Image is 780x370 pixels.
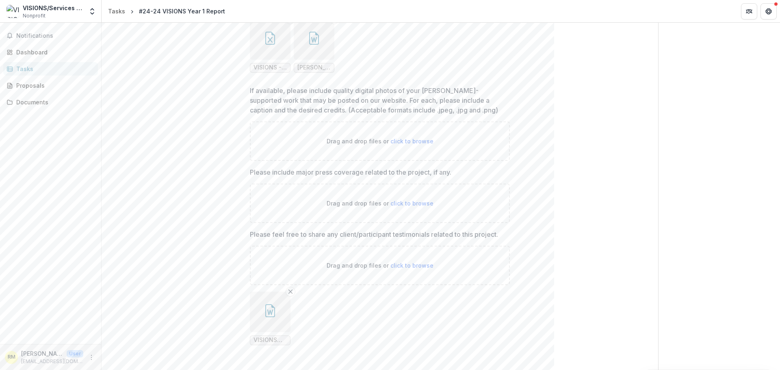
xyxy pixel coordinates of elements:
[297,64,331,71] span: [PERSON_NAME] Appendix B.docx
[23,12,45,19] span: Nonprofit
[253,64,287,71] span: VISIONS - Appendix A.xlsx
[250,86,505,115] p: If available, please include quality digital photos of your [PERSON_NAME]-supported work that may...
[390,262,433,269] span: click to browse
[108,7,125,15] div: Tasks
[390,200,433,207] span: click to browse
[294,19,334,73] div: Remove File[PERSON_NAME] Appendix B.docx
[760,3,777,19] button: Get Help
[3,45,98,59] a: Dashboard
[67,350,83,357] p: User
[87,3,98,19] button: Open entity switcher
[327,199,433,208] p: Drag and drop files or
[105,5,128,17] a: Tasks
[3,29,98,42] button: Notifications
[286,287,295,296] button: Remove File
[139,7,225,15] div: #24-24 VISIONS Year 1 Report
[23,4,83,12] div: VISIONS/Services for the Blind and Visually Impaired
[250,229,498,239] p: Please feel free to share any client/participant testimonials related to this project.
[390,138,433,145] span: click to browse
[16,48,91,56] div: Dashboard
[16,32,95,39] span: Notifications
[250,167,451,177] p: Please include major press coverage related to the project, if any.
[16,65,91,73] div: Tasks
[327,261,433,270] p: Drag and drop files or
[3,79,98,92] a: Proposals
[250,292,290,345] div: Remove FileVISIONS Appendix C.docx
[327,137,433,145] p: Drag and drop files or
[3,62,98,76] a: Tasks
[105,5,228,17] nav: breadcrumb
[16,81,91,90] div: Proposals
[21,358,83,365] p: [EMAIL_ADDRESS][DOMAIN_NAME]
[250,19,290,73] div: Remove FileVISIONS - Appendix A.xlsx
[3,95,98,109] a: Documents
[87,353,96,362] button: More
[741,3,757,19] button: Partners
[8,355,15,360] div: Russell Martello
[21,349,63,358] p: [PERSON_NAME]
[6,5,19,18] img: VISIONS/Services for the Blind and Visually Impaired
[16,98,91,106] div: Documents
[253,337,287,344] span: VISIONS Appendix C.docx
